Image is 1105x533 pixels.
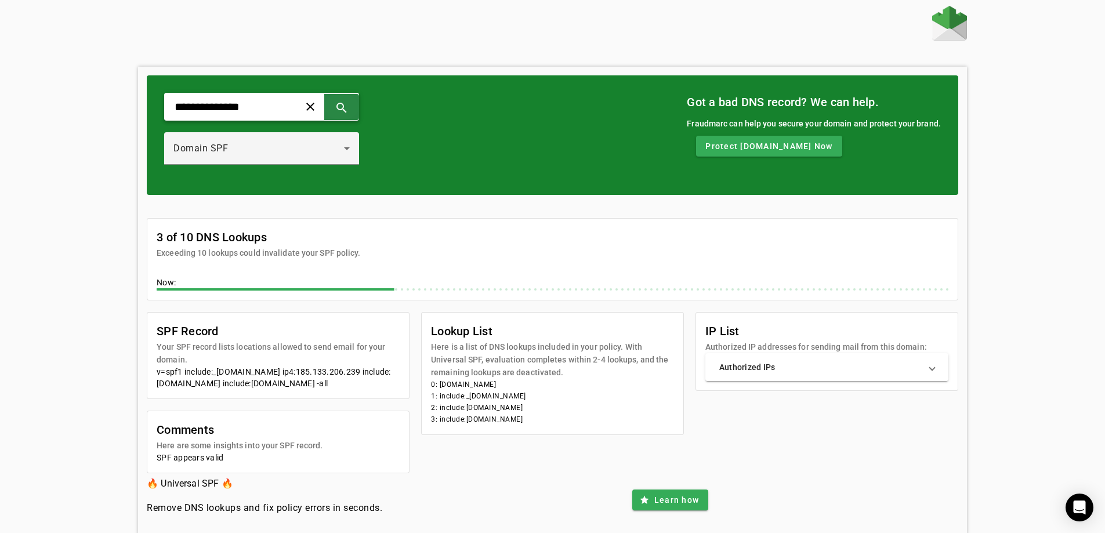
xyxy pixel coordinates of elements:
mat-panel-title: Authorized IPs [719,361,921,373]
li: 2: include:[DOMAIN_NAME] [431,402,674,414]
mat-card-subtitle: Authorized IP addresses for sending mail from this domain: [705,340,927,353]
mat-card-title: IP List [705,322,927,340]
mat-card-title: 3 of 10 DNS Lookups [157,228,360,246]
button: Protect [DOMAIN_NAME] Now [696,136,842,157]
mat-card-subtitle: Here are some insights into your SPF record. [157,439,323,452]
mat-card-title: SPF Record [157,322,400,340]
mat-card-title: Comments [157,420,323,439]
a: Home [932,6,967,43]
mat-card-title: Lookup List [431,322,674,340]
mat-card-title: Got a bad DNS record? We can help. [687,93,941,111]
li: 3: include:[DOMAIN_NAME] [431,414,674,425]
span: Domain SPF [173,143,228,154]
div: Open Intercom Messenger [1066,494,1093,521]
h3: 🔥 Universal SPF 🔥 [147,476,382,492]
h4: Remove DNS lookups and fix policy errors in seconds. [147,501,382,515]
div: v=spf1 include:_[DOMAIN_NAME] ip4:185.133.206.239 include:[DOMAIN_NAME] include:[DOMAIN_NAME] -all [157,366,400,389]
mat-expansion-panel-header: Authorized IPs [705,353,948,381]
div: Fraudmarc can help you secure your domain and protect your brand. [687,117,941,130]
img: Fraudmarc Logo [932,6,967,41]
mat-card-subtitle: Exceeding 10 lookups could invalidate your SPF policy. [157,246,360,259]
button: Learn how [632,490,708,510]
mat-card-subtitle: Your SPF record lists locations allowed to send email for your domain. [157,340,400,366]
span: Protect [DOMAIN_NAME] Now [705,140,832,152]
li: 1: include:_[DOMAIN_NAME] [431,390,674,402]
mat-card-subtitle: Here is a list of DNS lookups included in your policy. With Universal SPF, evaluation completes w... [431,340,674,379]
div: Now: [157,277,948,291]
li: 0: [DOMAIN_NAME] [431,379,674,390]
div: SPF appears valid [157,452,400,463]
span: Learn how [654,494,699,506]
